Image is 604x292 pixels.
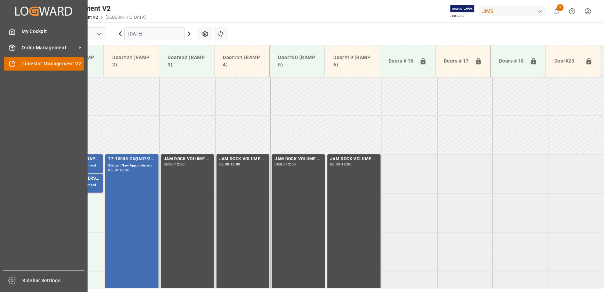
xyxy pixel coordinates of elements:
[285,163,286,166] div: -
[552,55,582,68] div: Door#23
[108,169,118,172] div: 06:00
[219,163,229,166] div: 06:00
[496,55,527,68] div: Doors # 18
[341,163,351,166] div: 12:00
[4,57,84,71] a: Timeslot Management V2
[119,169,129,172] div: 12:00
[386,55,417,68] div: Doors # 16
[229,163,230,166] div: -
[479,6,546,16] div: JIMS
[275,163,285,166] div: 06:00
[118,169,119,172] div: -
[479,5,549,18] button: JIMS
[275,51,319,71] div: Door#20 (RAMP 5)
[220,51,264,71] div: Door#21 (RAMP 4)
[450,5,474,17] img: Exertis%20JAM%20-%20Email%20Logo.jpg_1722504956.jpg
[108,156,156,163] div: 77-10008-CN(IN07/228 lines)
[330,156,378,163] div: JAM DOCK VOLUME CONTROL
[175,163,185,166] div: 12:00
[30,3,146,14] div: Timeslot Management V2
[549,3,564,19] button: show 2 new notifications
[164,156,211,163] div: JAM DOCK VOLUME CONTROL
[108,163,156,169] div: Status - New Appointment
[165,51,209,71] div: Door#22 (RAMP 3)
[557,4,564,11] span: 2
[340,163,341,166] div: -
[164,163,174,166] div: 06:00
[441,55,472,68] div: Doors # 17
[4,25,84,38] a: My Cockpit
[330,163,340,166] div: 06:00
[230,163,240,166] div: 12:00
[564,3,580,19] button: Help Center
[22,28,84,35] span: My Cockpit
[124,27,185,40] input: DD.MM.YYYY
[275,156,322,163] div: JAM DOCK VOLUME CONTROL
[174,163,175,166] div: -
[109,51,153,71] div: Door#24 (RAMP 2)
[22,44,77,51] span: Order Management
[330,51,374,71] div: Door#19 (RAMP 6)
[23,277,85,284] span: Sidebar Settings
[93,29,104,39] button: open menu
[22,60,84,67] span: Timeslot Management V2
[219,156,267,163] div: JAM DOCK VOLUME CONTROL
[286,163,296,166] div: 12:00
